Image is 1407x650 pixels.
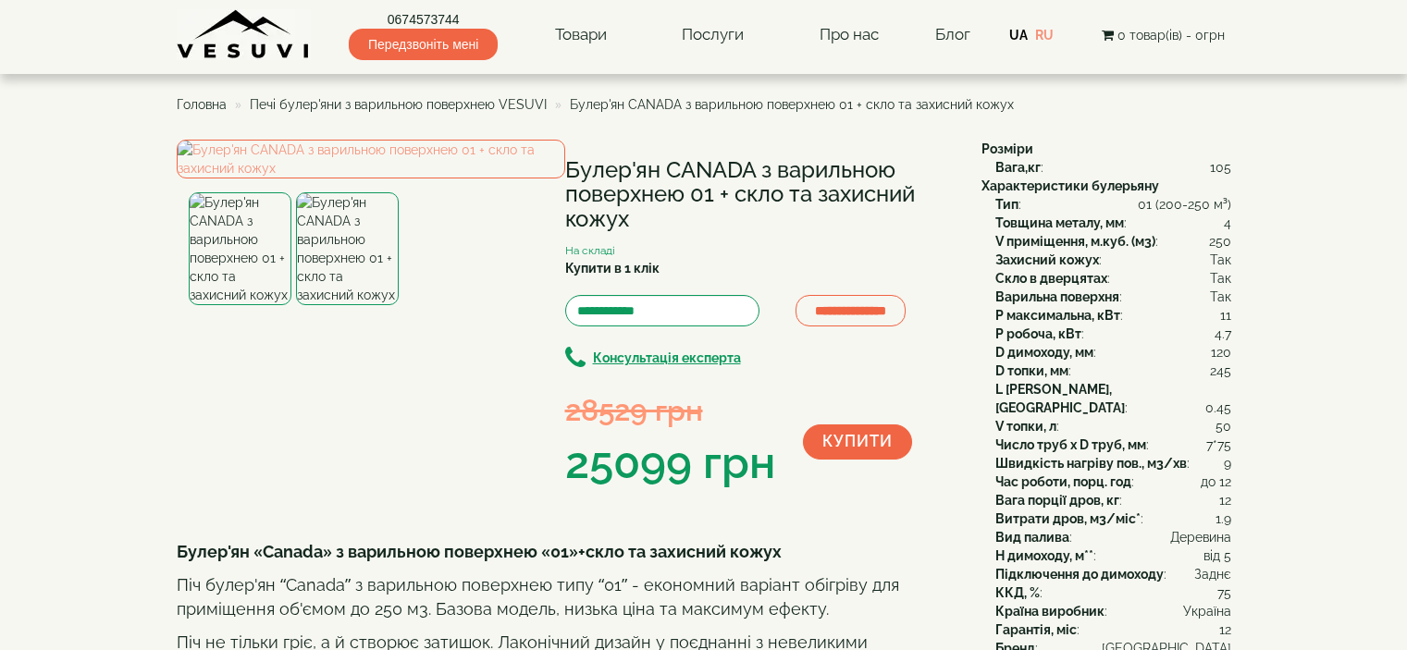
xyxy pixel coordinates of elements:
div: : [995,158,1231,177]
a: Про нас [801,14,897,56]
span: 120 [1211,343,1231,362]
div: : [995,343,1231,362]
span: від 5 [1203,546,1231,565]
a: Головна [177,97,227,112]
span: Так [1210,288,1231,306]
span: 75 [1217,583,1231,602]
p: Піч булер'ян “Canada” з варильною поверхнею типу “01” - економний варіант обігріву для приміщення... [177,573,954,620]
img: Булер'ян CANADA з варильною поверхнею 01 + скло та захисний кожух [177,140,565,178]
div: : [995,325,1231,343]
div: : [995,288,1231,306]
div: : [995,528,1231,546]
button: 0 товар(ів) - 0грн [1096,25,1230,45]
div: : [995,583,1231,602]
div: : [995,454,1231,472]
div: 28529 грн [565,389,775,431]
img: content [177,9,311,60]
span: 0.45 [1205,399,1231,417]
b: Товщина металу, мм [995,215,1124,230]
div: : [995,269,1231,288]
span: Заднє [1194,565,1231,583]
b: Розміри [981,141,1033,156]
div: : [995,509,1231,528]
span: Україна [1183,602,1231,620]
b: Тип [995,197,1018,212]
a: Печі булер'яни з варильною поверхнею VESUVI [250,97,547,112]
div: : [995,380,1231,417]
a: Товари [537,14,625,56]
span: 50 [1216,417,1231,435]
b: H димоходу, м** [995,548,1093,563]
span: Так [1210,269,1231,288]
b: Час роботи, порц. год [995,474,1131,489]
div: : [995,546,1231,565]
b: D димоходу, мм [995,345,1093,360]
b: Характеристики булерьяну [981,178,1159,193]
div: : [995,232,1231,251]
a: 0674573744 [349,10,498,29]
h1: Булер'ян CANADA з варильною поверхнею 01 + скло та захисний кожух [565,158,954,231]
span: Так [1210,251,1231,269]
div: : [995,565,1231,583]
span: 9 [1224,454,1231,472]
b: Швидкість нагріву пов., м3/хв [995,456,1187,471]
span: 12 [1219,491,1231,509]
button: Купити [803,424,912,460]
div: : [995,620,1231,639]
div: : [995,362,1231,380]
img: Булер'ян CANADA з варильною поверхнею 01 + скло та захисний кожух [296,192,399,305]
a: Блог [935,25,970,43]
b: Скло в дверцятах [995,271,1107,286]
span: 12 [1219,620,1231,639]
b: Консультація експерта [593,350,741,365]
b: Країна виробник [995,604,1105,619]
span: 11 [1220,306,1231,325]
b: Захисний кожух [995,252,1099,267]
span: Деревина [1170,528,1231,546]
b: L [PERSON_NAME], [GEOGRAPHIC_DATA] [995,382,1125,415]
b: ККД, % [995,585,1040,600]
b: Вага,кг [995,160,1041,175]
div: : [995,472,1231,491]
span: 245 [1210,362,1231,380]
div: : [995,602,1231,620]
span: до 12 [1201,472,1231,491]
b: Булер'ян «Canada» з варильною поверхнею «01»+скло та захисний кожух [177,542,782,561]
div: : [995,214,1231,232]
span: 105 [1210,158,1231,177]
a: RU [1035,28,1054,43]
span: 0 товар(ів) - 0грн [1117,28,1225,43]
div: : [995,306,1231,325]
b: Вага порції дров, кг [995,493,1119,508]
b: V приміщення, м.куб. (м3) [995,234,1155,249]
span: 4 [1224,214,1231,232]
b: V топки, л [995,419,1056,434]
label: Купити в 1 клік [565,259,660,277]
b: P робоча, кВт [995,326,1081,341]
b: D топки, мм [995,363,1068,378]
div: : [995,417,1231,435]
b: Підключення до димоходу [995,567,1164,582]
div: : [995,195,1231,214]
span: 1.9 [1216,509,1231,528]
div: : [995,435,1231,454]
b: P максимальна, кВт [995,308,1120,323]
span: 4.7 [1215,325,1231,343]
img: Булер'ян CANADA з варильною поверхнею 01 + скло та захисний кожух [189,192,291,305]
b: Число труб x D труб, мм [995,437,1146,452]
a: Послуги [663,14,762,56]
div: : [995,251,1231,269]
b: Гарантія, міс [995,622,1077,637]
div: : [995,491,1231,509]
span: Передзвоніть мені [349,29,498,60]
span: 250 [1209,232,1231,251]
div: 25099 грн [565,432,775,495]
span: Булер'ян CANADA з варильною поверхнею 01 + скло та захисний кожух [570,97,1014,112]
b: Варильна поверхня [995,289,1119,304]
b: Вид палива [995,530,1069,545]
small: На складі [565,244,615,257]
span: 01 (200-250 м³) [1138,195,1231,214]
